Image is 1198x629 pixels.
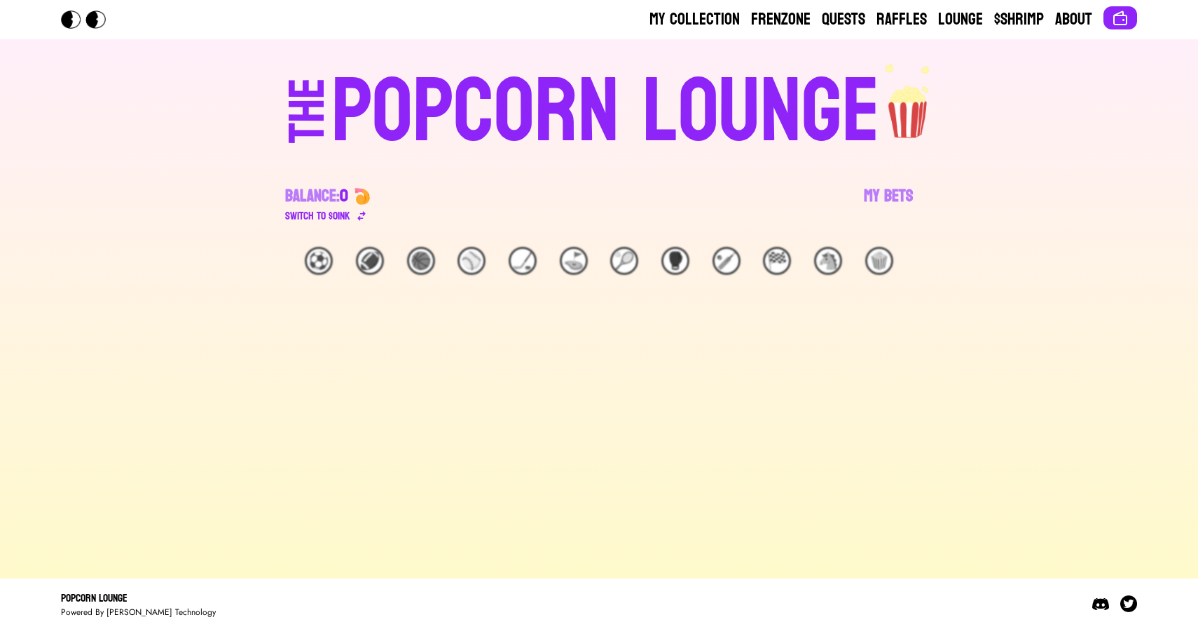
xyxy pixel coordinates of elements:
[876,8,927,31] a: Raffles
[1112,10,1129,27] img: Connect wallet
[865,247,893,275] div: 🍿
[167,62,1031,157] a: THEPOPCORN LOUNGEpopcorn
[560,247,588,275] div: ⛳️
[340,181,348,211] span: 0
[285,208,350,224] div: Switch to $ OINK
[1092,595,1109,612] img: Discord
[285,185,348,208] div: Balance:
[305,247,333,275] div: ⚽️
[356,247,384,275] div: 🏈
[61,11,117,29] img: Popcorn
[407,247,435,275] div: 🏀
[661,247,689,275] div: 🥊
[763,247,791,275] div: 🏁
[354,188,371,205] img: 🍤
[938,8,983,31] a: Lounge
[822,8,865,31] a: Quests
[1120,595,1137,612] img: Twitter
[1055,8,1092,31] a: About
[282,78,333,171] div: THE
[751,8,811,31] a: Frenzone
[814,247,842,275] div: 🐴
[610,247,638,275] div: 🎾
[509,247,537,275] div: 🏒
[994,8,1044,31] a: $Shrimp
[61,590,216,607] div: Popcorn Lounge
[649,8,740,31] a: My Collection
[712,247,741,275] div: 🏏
[331,67,880,157] div: POPCORN LOUNGE
[61,607,216,618] div: Powered By [PERSON_NAME] Technology
[880,62,937,140] img: popcorn
[864,185,913,224] a: My Bets
[457,247,486,275] div: ⚾️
